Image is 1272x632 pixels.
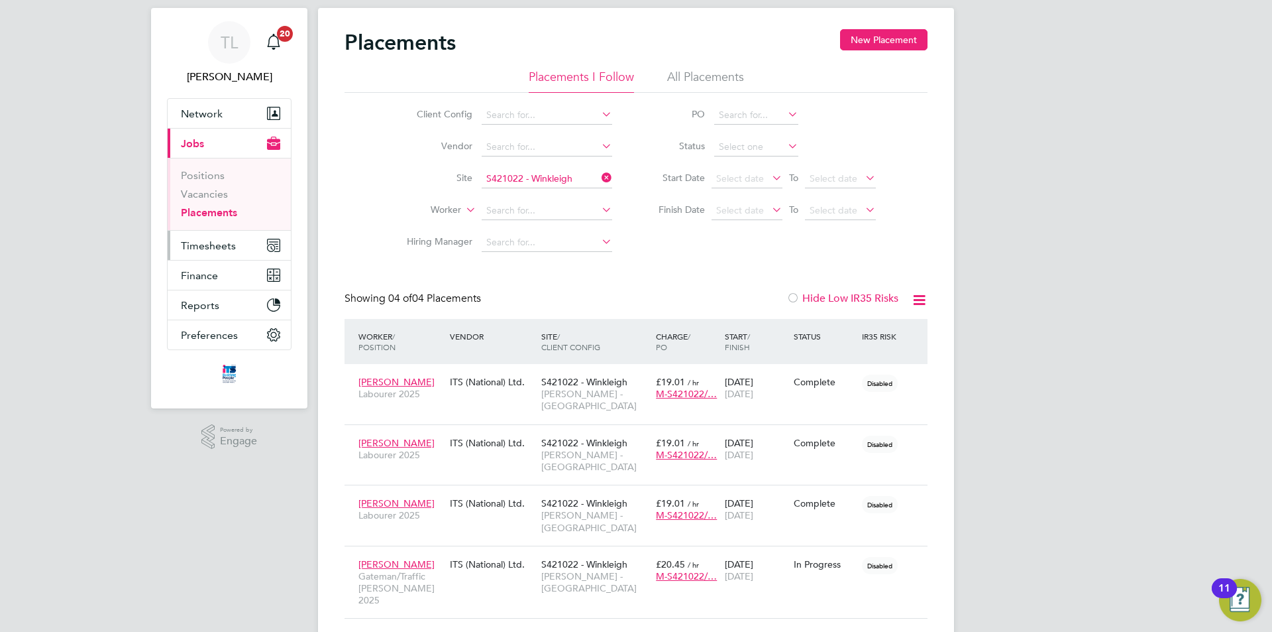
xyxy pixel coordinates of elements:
label: Hide Low IR35 Risks [786,292,898,305]
label: Worker [385,204,461,217]
span: [DATE] [725,388,753,400]
div: [DATE] [721,491,790,528]
a: [PERSON_NAME]Labourer 2025ITS (National) Ltd.S421022 - Winkleigh[PERSON_NAME] - [GEOGRAPHIC_DATA]... [355,430,927,441]
span: [PERSON_NAME] [358,437,435,449]
div: In Progress [794,558,856,570]
span: [DATE] [725,449,753,461]
input: Search for... [714,106,798,125]
div: ITS (National) Ltd. [447,552,538,577]
span: / Finish [725,331,750,352]
input: Search for... [482,138,612,157]
span: Timesheets [181,239,236,252]
a: [PERSON_NAME]Labourer 2025ITS (National) Ltd.S421022 - Winkleigh[PERSON_NAME] - [GEOGRAPHIC_DATA]... [355,369,927,380]
span: TL [221,34,238,51]
span: S421022 - Winkleigh [541,376,627,388]
label: Finish Date [645,204,705,216]
a: TL[PERSON_NAME] [167,21,291,85]
span: Finance [181,269,218,282]
span: [DATE] [725,570,753,582]
input: Search for... [482,106,612,125]
span: [PERSON_NAME] [358,376,435,388]
span: Select date [810,204,857,216]
span: / Client Config [541,331,600,352]
label: Site [396,172,472,184]
div: [DATE] [721,369,790,407]
span: [PERSON_NAME] - [GEOGRAPHIC_DATA] [541,449,649,473]
span: £20.45 [656,558,685,570]
span: / hr [688,377,699,387]
div: Worker [355,324,447,359]
span: / PO [656,331,690,352]
button: New Placement [840,29,927,50]
span: Jobs [181,137,204,150]
span: S421022 - Winkleigh [541,497,627,509]
span: Preferences [181,329,238,342]
h2: Placements [344,29,456,56]
button: Jobs [168,129,291,158]
span: [PERSON_NAME] [358,497,435,509]
a: Powered byEngage [201,424,258,450]
span: [PERSON_NAME] - [GEOGRAPHIC_DATA] [541,509,649,533]
li: All Placements [667,69,744,93]
div: Complete [794,376,856,388]
span: Disabled [862,375,898,392]
button: Finance [168,261,291,290]
img: itsconstruction-logo-retina.png [220,363,238,385]
span: To [785,201,802,218]
span: To [785,169,802,186]
label: PO [645,108,705,120]
button: Preferences [168,320,291,349]
span: £19.01 [656,437,685,449]
a: Go to home page [167,363,291,385]
div: Complete [794,497,856,509]
a: Placements [181,206,237,219]
button: Open Resource Center, 11 new notifications [1219,579,1261,621]
span: M-S421022/… [656,388,717,400]
button: Reports [168,290,291,320]
span: Powered by [220,424,257,436]
a: Positions [181,169,225,182]
span: Labourer 2025 [358,509,443,521]
div: Site [538,324,653,359]
label: Hiring Manager [396,235,472,247]
span: Network [181,107,223,120]
div: [DATE] [721,552,790,589]
div: Complete [794,437,856,449]
span: M-S421022/… [656,509,717,521]
span: / hr [688,438,699,448]
div: ITS (National) Ltd. [447,369,538,395]
span: £19.01 [656,376,685,388]
a: 20 [260,21,287,64]
li: Placements I Follow [529,69,634,93]
span: [PERSON_NAME] - [GEOGRAPHIC_DATA] [541,388,649,412]
a: Vacancies [181,188,228,200]
nav: Main navigation [151,8,307,409]
div: Start [721,324,790,359]
div: IR35 Risk [859,324,904,348]
button: Network [168,99,291,128]
span: Disabled [862,436,898,453]
div: Charge [653,324,721,359]
span: Tim Lerwill [167,69,291,85]
span: Engage [220,436,257,447]
span: [PERSON_NAME] - [GEOGRAPHIC_DATA] [541,570,649,594]
input: Select one [714,138,798,157]
span: Select date [716,204,764,216]
span: £19.01 [656,497,685,509]
div: Showing [344,292,484,306]
label: Status [645,140,705,152]
span: S421022 - Winkleigh [541,558,627,570]
input: Search for... [482,233,612,252]
span: 04 of [388,292,412,305]
a: [PERSON_NAME]Labourer 2025ITS (National) Ltd.S421022 - Winkleigh[PERSON_NAME] - [GEOGRAPHIC_DATA]... [355,490,927,501]
div: Jobs [168,158,291,230]
div: [DATE] [721,430,790,468]
span: M-S421022/… [656,570,717,582]
span: Labourer 2025 [358,388,443,400]
div: ITS (National) Ltd. [447,491,538,516]
a: [PERSON_NAME]Gateman/Traffic [PERSON_NAME] 2025ITS (National) Ltd.S421022 - Winkleigh[PERSON_NAME... [355,551,927,562]
span: Select date [716,172,764,184]
span: M-S421022/… [656,449,717,461]
input: Search for... [482,202,612,220]
div: Status [790,324,859,348]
